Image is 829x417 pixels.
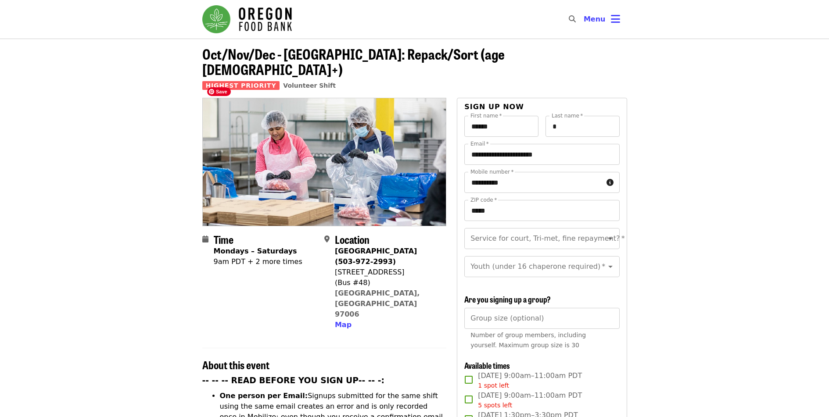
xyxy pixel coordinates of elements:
span: About this event [202,357,269,372]
img: Oct/Nov/Dec - Beaverton: Repack/Sort (age 10+) organized by Oregon Food Bank [203,98,446,225]
span: Save [207,87,231,96]
div: [STREET_ADDRESS] [335,267,439,278]
input: Search [581,9,588,30]
input: Mobile number [464,172,603,193]
span: Available times [464,360,510,371]
strong: One person per Email: [220,392,308,400]
span: Location [335,232,370,247]
input: First name [464,116,538,137]
label: Email [470,141,489,146]
strong: -- -- -- READ BEFORE YOU SIGN UP-- -- -: [202,376,385,385]
label: Last name [552,113,583,118]
img: Oregon Food Bank - Home [202,5,292,33]
span: 5 spots left [478,402,512,409]
label: ZIP code [470,197,497,203]
span: Menu [584,15,606,23]
i: circle-info icon [606,178,614,187]
input: [object Object] [464,308,619,329]
span: [DATE] 9:00am–11:00am PDT [478,371,582,390]
i: calendar icon [202,235,208,243]
a: [GEOGRAPHIC_DATA], [GEOGRAPHIC_DATA] 97006 [335,289,420,318]
input: ZIP code [464,200,619,221]
input: Email [464,144,619,165]
span: Highest Priority [202,81,280,90]
button: Map [335,320,352,330]
span: Sign up now [464,103,524,111]
span: Number of group members, including yourself. Maximum group size is 30 [470,331,586,349]
span: Map [335,321,352,329]
i: bars icon [611,13,620,25]
button: Open [604,232,617,245]
span: 1 spot left [478,382,509,389]
div: (Bus #48) [335,278,439,288]
input: Last name [545,116,620,137]
span: Are you signing up a group? [464,293,551,305]
span: Oct/Nov/Dec - [GEOGRAPHIC_DATA]: Repack/Sort (age [DEMOGRAPHIC_DATA]+) [202,43,505,79]
strong: [GEOGRAPHIC_DATA] (503-972-2993) [335,247,417,266]
i: map-marker-alt icon [324,235,330,243]
span: [DATE] 9:00am–11:00am PDT [478,390,582,410]
label: First name [470,113,502,118]
button: Toggle account menu [577,9,627,30]
i: search icon [569,15,576,23]
a: Volunteer Shift [283,82,336,89]
strong: Mondays – Saturdays [214,247,297,255]
button: Open [604,260,617,273]
div: 9am PDT + 2 more times [214,257,302,267]
span: Time [214,232,233,247]
label: Mobile number [470,169,513,175]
